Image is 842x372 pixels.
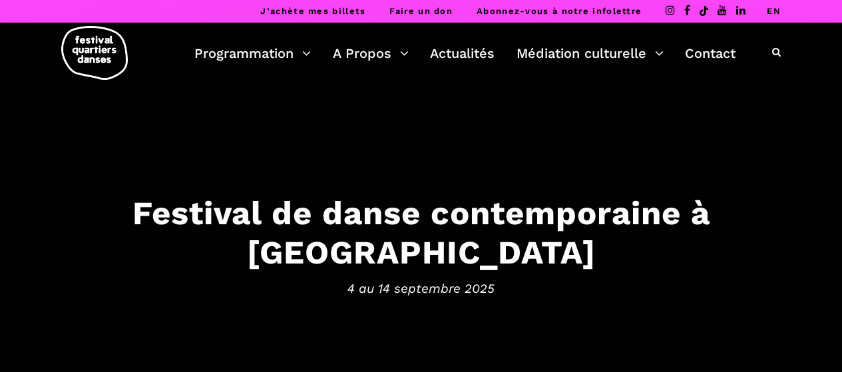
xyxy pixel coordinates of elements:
[194,42,311,65] a: Programmation
[389,6,453,16] a: Faire un don
[477,6,642,16] a: Abonnez-vous à notre infolettre
[767,6,781,16] a: EN
[517,42,664,65] a: Médiation culturelle
[430,42,495,65] a: Actualités
[685,42,736,65] a: Contact
[333,42,409,65] a: A Propos
[61,26,128,80] img: logo-fqd-med
[13,278,829,298] span: 4 au 14 septembre 2025
[13,194,829,272] h3: Festival de danse contemporaine à [GEOGRAPHIC_DATA]
[260,6,365,16] a: J’achète mes billets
